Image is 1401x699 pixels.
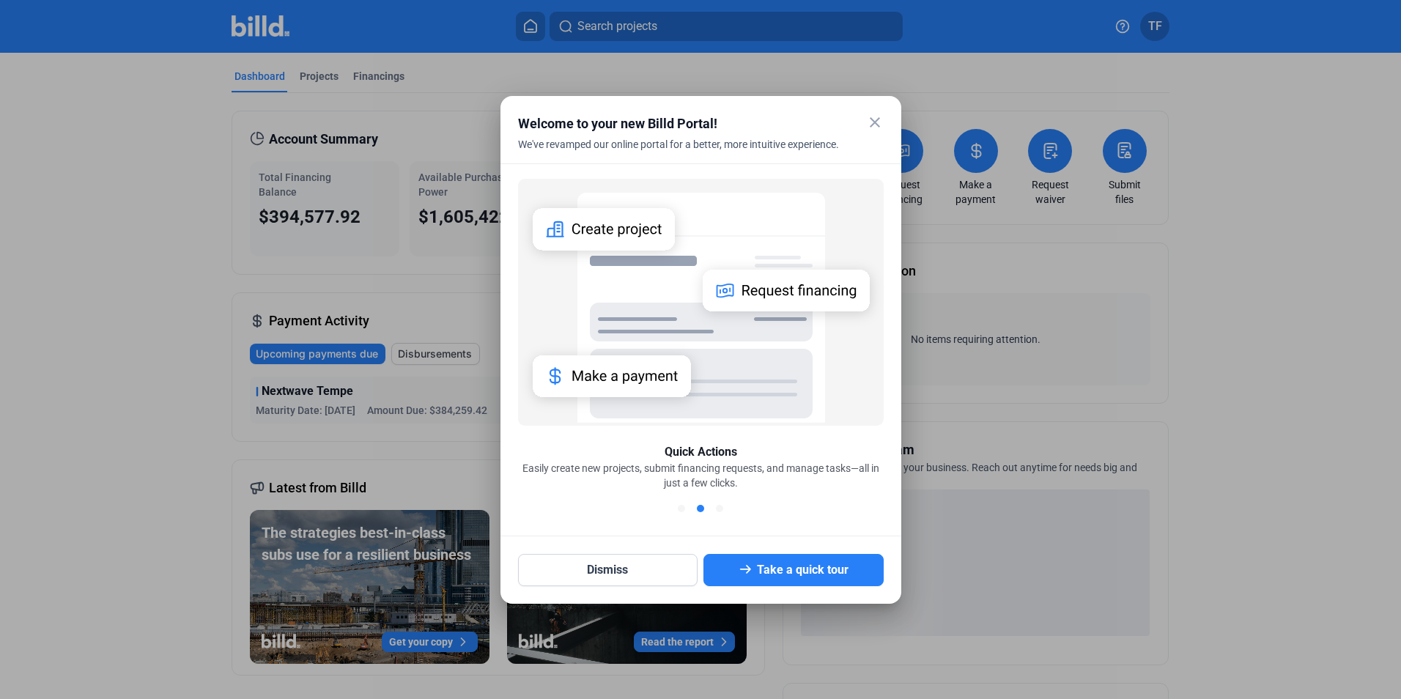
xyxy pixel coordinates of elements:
button: Dismiss [518,554,698,586]
div: Welcome to your new Billd Portal! [518,114,847,134]
mat-icon: close [866,114,884,131]
div: Easily create new projects, submit financing requests, and manage tasks—all in just a few clicks. [518,461,884,490]
button: Take a quick tour [703,554,884,586]
div: Quick Actions [665,443,737,461]
div: We've revamped our online portal for a better, more intuitive experience. [518,137,847,169]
